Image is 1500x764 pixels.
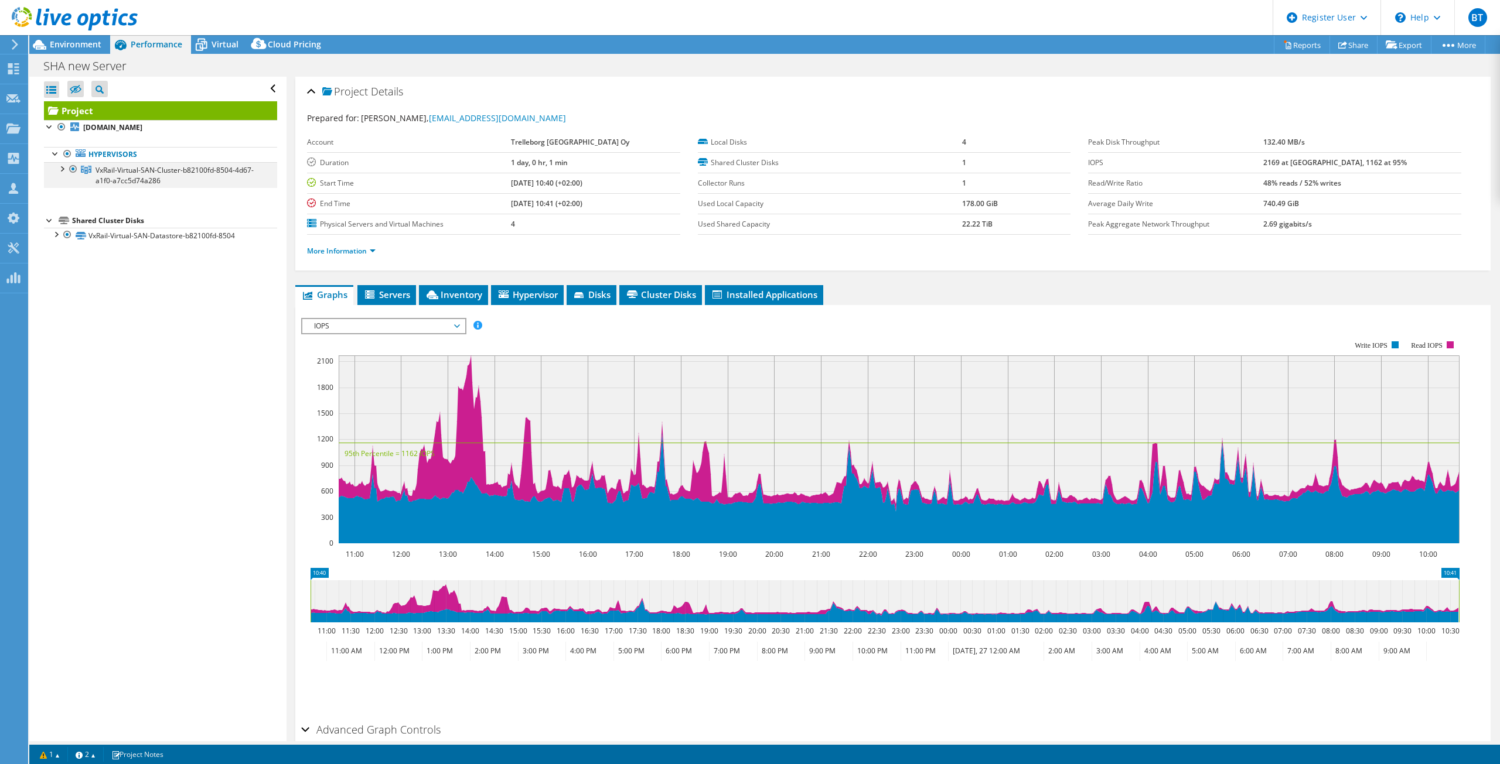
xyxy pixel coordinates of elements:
[307,246,376,256] a: More Information
[698,218,962,230] label: Used Shared Capacity
[317,356,333,366] text: 2100
[796,626,814,636] text: 21:00
[1298,626,1316,636] text: 07:30
[390,626,408,636] text: 12:30
[963,626,981,636] text: 00:30
[962,178,966,188] b: 1
[1370,626,1388,636] text: 09:00
[1372,549,1390,559] text: 09:00
[1412,341,1443,350] text: Read IOPS
[820,626,838,636] text: 21:30
[1088,136,1263,148] label: Peak Disk Throughput
[1011,626,1029,636] text: 01:30
[1279,549,1297,559] text: 07:00
[1441,626,1460,636] text: 10:30
[1263,157,1407,167] b: 2169 at [GEOGRAPHIC_DATA], 1162 at 95%
[1346,626,1364,636] text: 08:30
[511,198,582,208] b: [DATE] 10:41 (+02:00)
[1274,626,1292,636] text: 07:00
[321,486,333,496] text: 600
[676,626,694,636] text: 18:30
[962,137,966,147] b: 4
[307,198,511,210] label: End Time
[698,157,962,169] label: Shared Cluster Disks
[1154,626,1172,636] text: 04:30
[557,626,575,636] text: 16:00
[317,408,333,418] text: 1500
[724,626,742,636] text: 19:30
[765,549,783,559] text: 20:00
[318,626,336,636] text: 11:00
[844,626,862,636] text: 22:00
[1417,626,1436,636] text: 10:00
[905,549,923,559] text: 23:00
[307,177,511,189] label: Start Time
[96,165,254,186] span: VxRail-Virtual-SAN-Cluster-b82100fd-8504-4d67-a1f0-a7cc5d74a286
[672,549,690,559] text: 18:00
[625,289,696,300] span: Cluster Disks
[509,626,527,636] text: 15:00
[72,214,277,228] div: Shared Cluster Disks
[67,747,104,762] a: 2
[748,626,766,636] text: 20:00
[44,120,277,135] a: [DOMAIN_NAME]
[1468,8,1487,27] span: BT
[1322,626,1340,636] text: 08:00
[1263,219,1312,229] b: 2.69 gigabits/s
[413,626,431,636] text: 13:00
[346,549,364,559] text: 11:00
[1088,157,1263,169] label: IOPS
[579,549,597,559] text: 16:00
[1035,626,1053,636] text: 02:00
[868,626,886,636] text: 22:30
[1419,549,1437,559] text: 10:00
[572,289,611,300] span: Disks
[371,84,403,98] span: Details
[437,626,455,636] text: 13:30
[44,228,277,243] a: VxRail-Virtual-SAN-Datastore-b82100fd-8504
[711,289,817,300] span: Installed Applications
[772,626,790,636] text: 20:30
[1274,36,1330,54] a: Reports
[439,549,457,559] text: 13:00
[307,157,511,169] label: Duration
[1393,626,1412,636] text: 09:30
[1202,626,1221,636] text: 05:30
[308,319,459,333] span: IOPS
[1377,36,1431,54] a: Export
[1139,549,1157,559] text: 04:00
[38,60,145,73] h1: SHA new Server
[698,177,962,189] label: Collector Runs
[268,39,321,50] span: Cloud Pricing
[1107,626,1125,636] text: 03:30
[1355,341,1387,350] text: Write IOPS
[1263,178,1341,188] b: 48% reads / 52% writes
[1088,218,1263,230] label: Peak Aggregate Network Throughput
[485,626,503,636] text: 14:30
[698,136,962,148] label: Local Disks
[698,198,962,210] label: Used Local Capacity
[605,626,623,636] text: 17:00
[1232,549,1250,559] text: 06:00
[719,549,737,559] text: 19:00
[1263,198,1299,208] b: 740.49 GiB
[625,549,643,559] text: 17:00
[532,549,550,559] text: 15:00
[533,626,551,636] text: 15:30
[461,626,479,636] text: 14:00
[812,549,830,559] text: 21:00
[131,39,182,50] span: Performance
[425,289,482,300] span: Inventory
[212,39,238,50] span: Virtual
[987,626,1005,636] text: 01:00
[317,434,333,444] text: 1200
[1329,36,1378,54] a: Share
[361,112,566,124] span: [PERSON_NAME],
[329,538,333,548] text: 0
[301,289,347,300] span: Graphs
[317,382,333,392] text: 1800
[103,747,172,762] a: Project Notes
[321,460,333,470] text: 900
[652,626,670,636] text: 18:00
[497,289,558,300] span: Hypervisor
